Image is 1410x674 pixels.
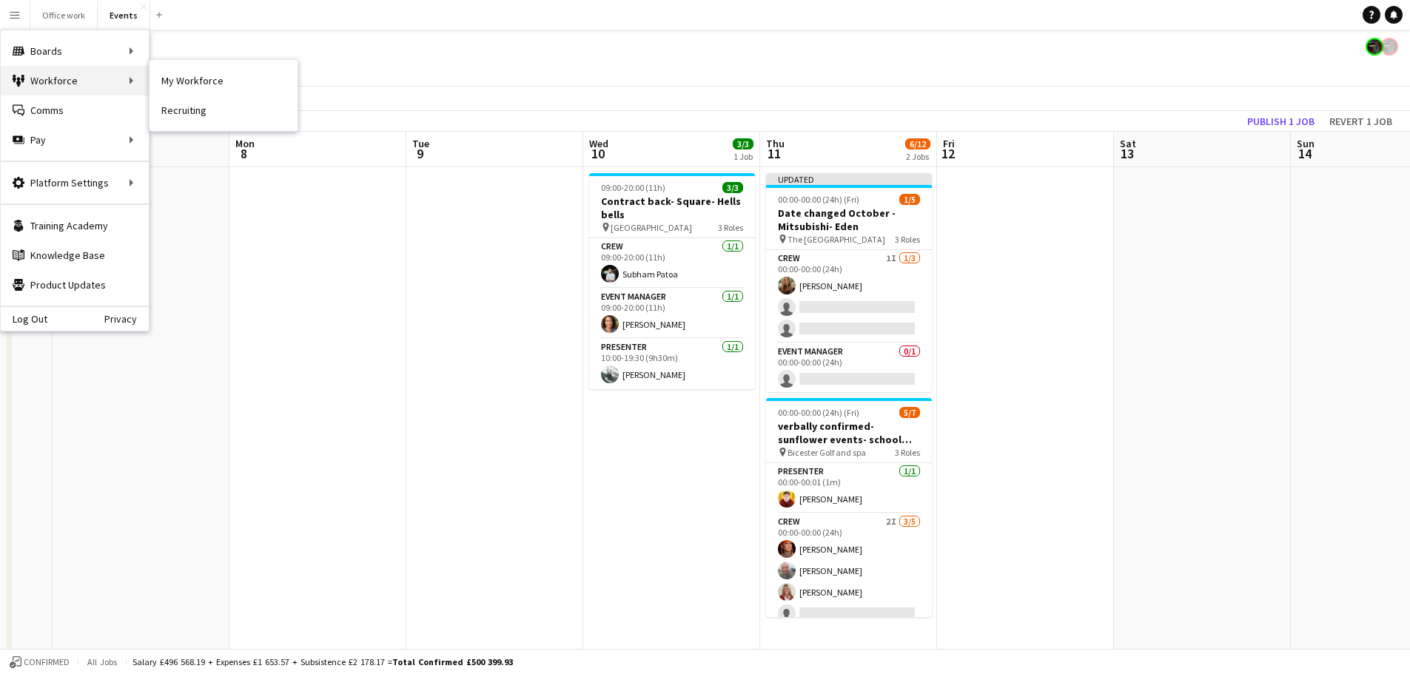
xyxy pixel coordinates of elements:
span: Fri [943,137,955,150]
span: 5/7 [899,407,920,418]
span: Confirmed [24,657,70,667]
span: 9 [410,145,429,162]
h3: Contract back- Square- Hells bells [589,195,755,221]
a: Product Updates [1,270,149,300]
app-job-card: 09:00-20:00 (11h)3/3Contract back- Square- Hells bells [GEOGRAPHIC_DATA]3 RolesCrew1/109:00-20:00... [589,173,755,389]
app-user-avatar: Blue Hat [1366,38,1383,55]
a: Comms [1,95,149,125]
span: Sat [1120,137,1136,150]
div: 1 Job [733,151,753,162]
button: Revert 1 job [1323,112,1398,131]
button: Office work [30,1,98,30]
span: 12 [941,145,955,162]
span: The [GEOGRAPHIC_DATA] [788,234,885,245]
span: 14 [1295,145,1315,162]
span: 8 [233,145,255,162]
span: Total Confirmed £500 399.93 [392,656,513,667]
span: 13 [1118,145,1136,162]
h3: Date changed October - Mitsubishi- Eden [766,206,932,233]
app-user-avatar: Blue Hat [1380,38,1398,55]
span: 6/12 [905,138,930,149]
span: 3/3 [722,182,743,193]
span: Thu [766,137,785,150]
button: Confirmed [7,654,72,670]
span: 11 [764,145,785,162]
a: Knowledge Base [1,240,149,270]
span: 3 Roles [718,222,743,233]
span: 00:00-00:00 (24h) (Fri) [778,194,859,205]
a: Training Academy [1,211,149,240]
h3: verbally confirmed- sunflower events- school sports day [766,419,932,446]
span: Wed [589,137,608,150]
app-job-card: 00:00-00:00 (24h) (Fri)5/7verbally confirmed- sunflower events- school sports day Bicester Golf a... [766,398,932,617]
span: 10 [587,145,608,162]
a: My Workforce [150,66,298,95]
app-job-card: Updated00:00-00:00 (24h) (Fri)1/5Date changed October - Mitsubishi- Eden The [GEOGRAPHIC_DATA]3 R... [766,173,932,392]
div: Boards [1,36,149,66]
a: Privacy [104,313,149,325]
div: Pay [1,125,149,155]
a: Log Out [1,313,47,325]
app-card-role: Crew2I3/500:00-00:00 (24h)[PERSON_NAME][PERSON_NAME][PERSON_NAME] [766,513,932,650]
app-card-role: Crew1I1/300:00-00:00 (24h)[PERSON_NAME] [766,250,932,343]
span: Mon [235,137,255,150]
span: 09:00-20:00 (11h) [601,182,665,193]
span: 00:00-00:00 (24h) (Fri) [778,407,859,418]
span: 3 Roles [895,447,920,458]
span: 1/5 [899,194,920,205]
span: Bicester Golf and spa [788,447,866,458]
span: Sun [1297,137,1315,150]
div: Salary £496 568.19 + Expenses £1 653.57 + Subsistence £2 178.17 = [132,656,513,667]
app-card-role: Presenter1/110:00-19:30 (9h30m)[PERSON_NAME] [589,339,755,389]
div: Workforce [1,66,149,95]
button: Events [98,1,150,30]
span: 3 Roles [895,234,920,245]
app-card-role: Presenter1/100:00-00:01 (1m)[PERSON_NAME] [766,463,932,513]
div: 2 Jobs [906,151,930,162]
div: Updated [766,173,932,185]
span: Tue [412,137,429,150]
span: All jobs [84,656,120,667]
div: Platform Settings [1,168,149,198]
app-card-role: Event Manager0/100:00-00:00 (24h) [766,343,932,394]
button: Publish 1 job [1241,112,1320,131]
app-card-role: Crew1/109:00-20:00 (11h)Subham Patoa [589,238,755,289]
app-card-role: Event Manager1/109:00-20:00 (11h)[PERSON_NAME] [589,289,755,339]
span: [GEOGRAPHIC_DATA] [611,222,692,233]
span: 3/3 [733,138,753,149]
a: Recruiting [150,95,298,125]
